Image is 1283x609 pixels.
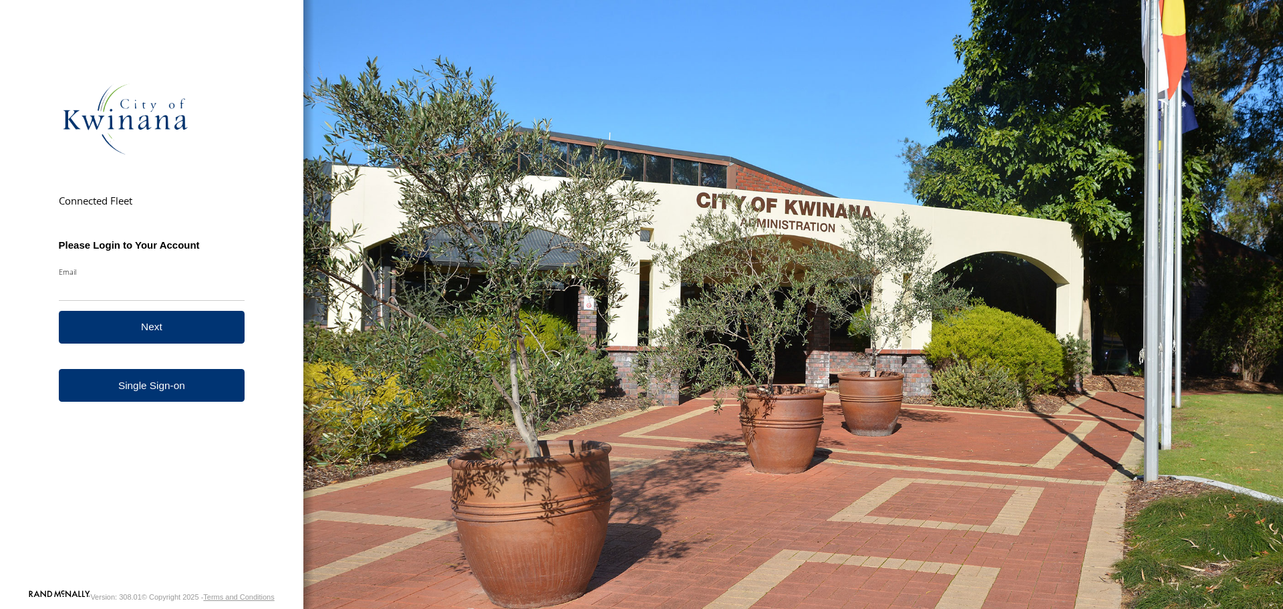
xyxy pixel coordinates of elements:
button: Next [59,311,245,344]
a: Visit our Website [29,590,90,604]
a: Terms and Conditions [203,593,274,601]
h3: Please Login to Your Account [59,239,245,251]
div: Version: 308.01 [90,593,141,601]
a: Single Sign-on [59,369,245,402]
h2: Connected Fleet [59,194,245,207]
img: COK [59,52,192,186]
div: © Copyright 2025 - [142,593,275,601]
label: Email [59,267,245,277]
